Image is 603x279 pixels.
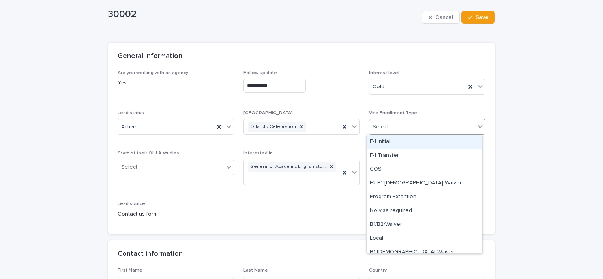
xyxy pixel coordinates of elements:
span: Are you working with an agency [118,71,188,75]
button: Cancel [422,11,460,24]
div: B1-B2-Visa Waiver [367,246,482,259]
div: No visa required [367,204,482,218]
h2: General information [118,52,182,61]
span: Follow up date [243,71,277,75]
span: [GEOGRAPHIC_DATA] [243,111,293,115]
p: Contact us form [118,210,234,218]
span: Lead source [118,201,145,206]
span: Country [369,268,387,273]
div: F-1 Transfer [367,149,482,163]
div: Select... [373,123,392,131]
span: First Name [118,268,142,273]
div: F-1 Initial [367,135,482,149]
div: Orlando Celebration [248,122,297,132]
span: Save [476,15,489,20]
h2: Contact information [118,250,183,259]
p: Yes [118,79,234,87]
div: F2-B1-B2-Visa Waiver [367,177,482,190]
div: Program Extention [367,190,482,204]
span: Visa Enrollment Type [369,111,417,115]
button: Save [461,11,495,24]
span: Cold [373,83,384,91]
span: Last Name [243,268,268,273]
div: B1/B2/Waiver [367,218,482,232]
div: Local [367,232,482,246]
span: Lead status [118,111,144,115]
div: COS [367,163,482,177]
div: General or Academic English studies [248,162,328,172]
span: Interest level [369,71,399,75]
span: Cancel [435,15,453,20]
span: Start of their OHLA studies [118,151,179,156]
p: 30002 [108,9,419,20]
span: Interested in [243,151,273,156]
span: Active [121,123,137,131]
div: Select... [121,163,141,171]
